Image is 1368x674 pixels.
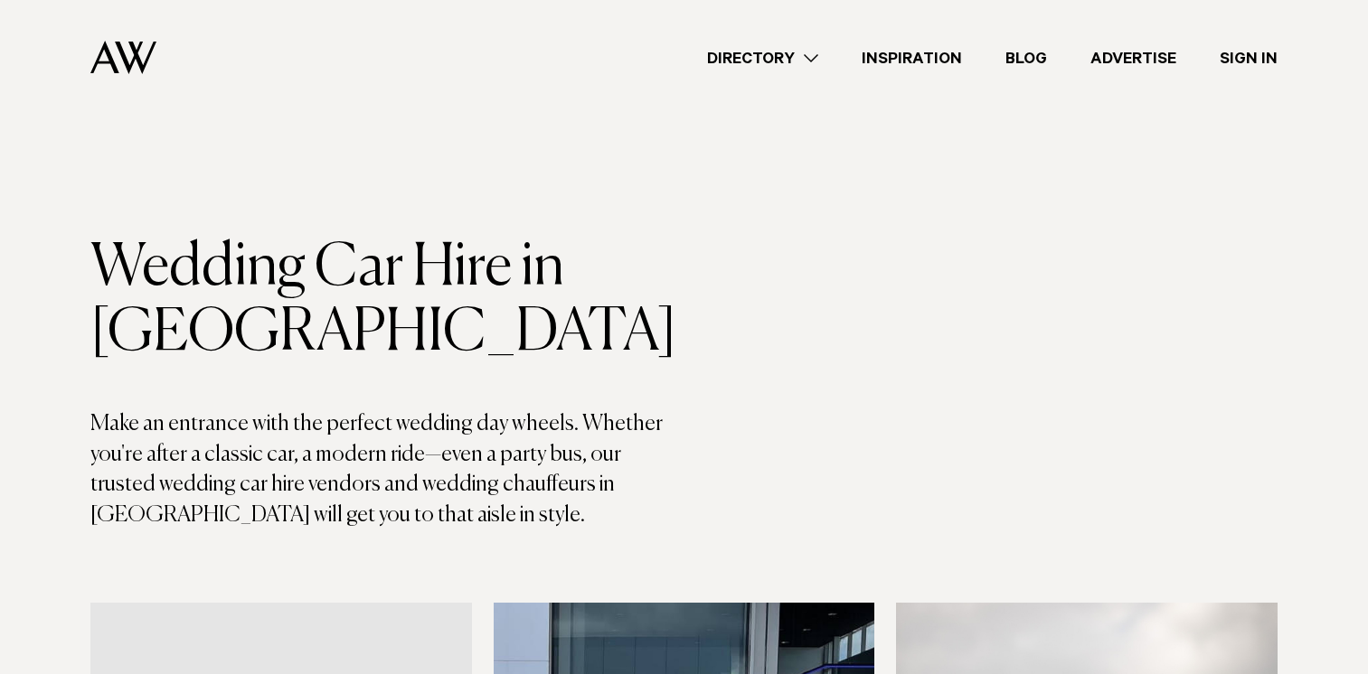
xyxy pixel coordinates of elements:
a: Sign In [1198,46,1299,70]
h1: Wedding Car Hire in [GEOGRAPHIC_DATA] [90,236,684,366]
a: Advertise [1069,46,1198,70]
a: Inspiration [840,46,984,70]
img: Auckland Weddings Logo [90,41,156,74]
p: Make an entrance with the perfect wedding day wheels. Whether you're after a classic car, a moder... [90,409,684,530]
a: Directory [685,46,840,70]
a: Blog [984,46,1069,70]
